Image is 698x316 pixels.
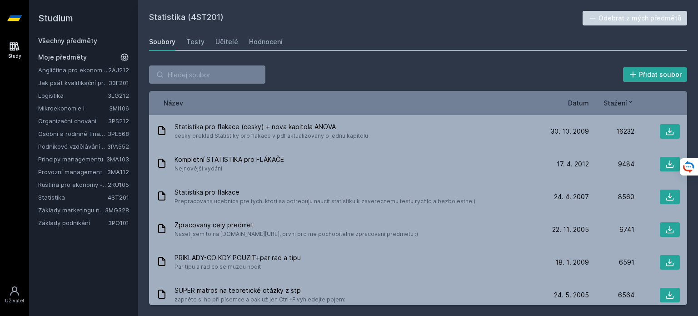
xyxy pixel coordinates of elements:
div: Uživatel [5,297,24,304]
span: Statistika pro flakace (cesky) + nova kapitola ANOVA [174,122,368,131]
div: Učitelé [215,37,238,46]
a: 2RU105 [108,181,129,188]
a: 3PA552 [107,143,129,150]
a: 3PO101 [108,219,129,226]
span: Prepracovana ucebnica pre tych, ktori sa potrebuju naucit statistiku k zaverecnemu testu rychlo a... [174,197,475,206]
a: Logistika [38,91,108,100]
div: 16232 [589,127,634,136]
a: Ruština pro ekonomy - středně pokročilá úroveň 1 (B1) [38,180,108,189]
a: 3MA103 [106,155,129,163]
span: 22. 11. 2005 [552,225,589,234]
span: 30. 10. 2009 [551,127,589,136]
span: cesky preklad Statistiky pro flakace v pdf aktualizovany o jednu kapitolu [174,131,368,140]
a: 2AJ212 [108,66,129,74]
button: Přidat soubor [623,67,688,82]
span: SUPER matroš na teoretické otázky z stp [174,286,345,295]
input: Hledej soubor [149,65,265,84]
div: Soubory [149,37,175,46]
button: Datum [568,98,589,108]
a: 3MI106 [109,105,129,112]
span: Statistika pro flakace [174,188,475,197]
span: Nasel jsem to na [DOMAIN_NAME][URL], prvni pro me pochopitelne zpracovani predmetu :) [174,230,418,239]
a: Základy podnikání [38,218,108,227]
h2: Statistika (4ST201) [149,11,583,25]
a: Základy marketingu na internetu [38,206,105,215]
span: 17. 4. 2012 [557,160,589,169]
a: 3PE568 [108,130,129,137]
a: 33F201 [109,79,129,86]
div: Study [8,53,21,60]
span: zapněte si ho při písemce a pak už jen Ctrl+F vyhledejte pojem: [174,295,345,304]
a: Testy [186,33,204,51]
a: Study [2,36,27,64]
button: Název [164,98,183,108]
a: Osobní a rodinné finance [38,129,108,138]
span: Nejnovější vydání [174,164,284,173]
a: Podnikové vzdělávání v praxi [38,142,107,151]
a: Angličtina pro ekonomická studia 2 (B2/C1) [38,65,108,75]
button: Odebrat z mých předmětů [583,11,688,25]
a: 3MA112 [107,168,129,176]
a: Soubory [149,33,175,51]
a: Učitelé [215,33,238,51]
span: Stažení [603,98,627,108]
a: 3PS212 [108,117,129,125]
div: Hodnocení [249,37,283,46]
div: 6564 [589,291,634,300]
a: Statistika [38,193,108,202]
a: Provozní management [38,167,107,176]
div: 9484 [589,160,634,169]
span: PRIKLADY-CO KDY POUZIT+par rad a tipu [174,253,301,262]
a: 4ST201 [108,194,129,201]
span: 24. 4. 2007 [554,192,589,201]
a: Jak psát kvalifikační práci [38,78,109,87]
a: Uživatel [2,281,27,309]
a: 3MG328 [105,206,129,214]
div: Testy [186,37,204,46]
a: Organizační chování [38,116,108,125]
a: 3LG212 [108,92,129,99]
a: Principy managementu [38,155,106,164]
a: Mikroekonomie I [38,104,109,113]
span: Moje předměty [38,53,87,62]
a: Hodnocení [249,33,283,51]
div: 6591 [589,258,634,267]
span: 18. 1. 2009 [555,258,589,267]
span: Par tipu a rad co se muzou hodit [174,262,301,271]
span: Kompletní STATISTIKA pro FLÁKAČE [174,155,284,164]
button: Stažení [603,98,634,108]
div: 6741 [589,225,634,234]
span: 24. 5. 2005 [554,291,589,300]
div: 8560 [589,192,634,201]
span: Zpracovany cely predmet [174,221,418,230]
a: Všechny předměty [38,37,97,45]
